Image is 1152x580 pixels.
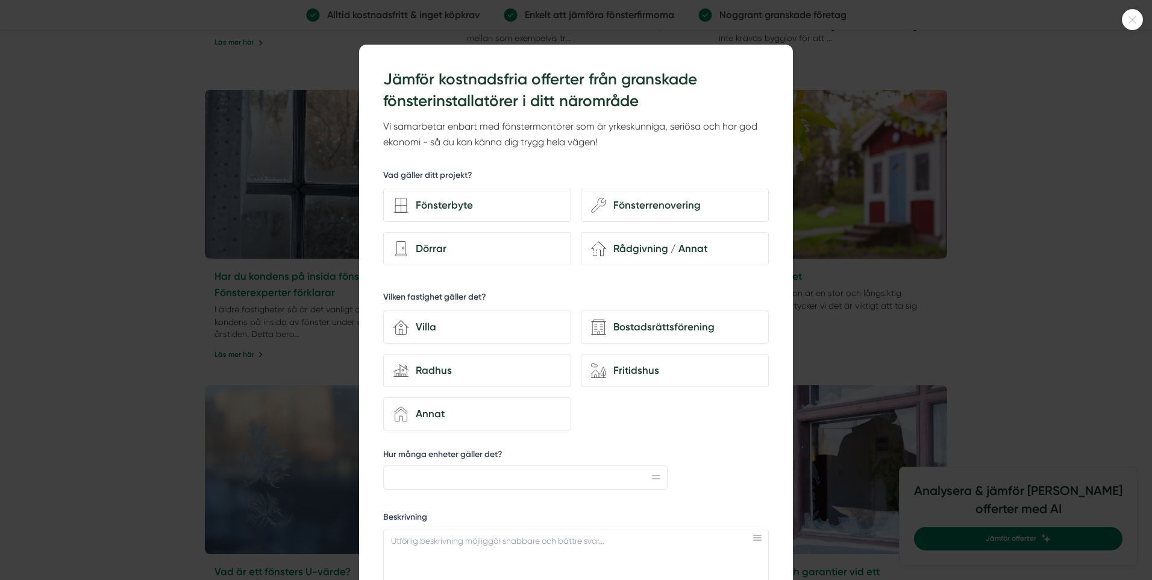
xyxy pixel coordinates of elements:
[383,291,486,306] h5: Vilken fastighet gäller det?
[383,69,769,113] h3: Jämför kostnadsfria offerter från granskade fönsterinstallatörer i ditt närområde
[383,119,769,151] p: Vi samarbetar enbart med fönstermontörer som är yrkeskunniga, seriösa och har god ekonomi - så du...
[383,169,472,184] h5: Vad gäller ditt projekt?
[383,511,769,526] label: Beskrivning
[383,449,668,464] label: Hur många enheter gäller det?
